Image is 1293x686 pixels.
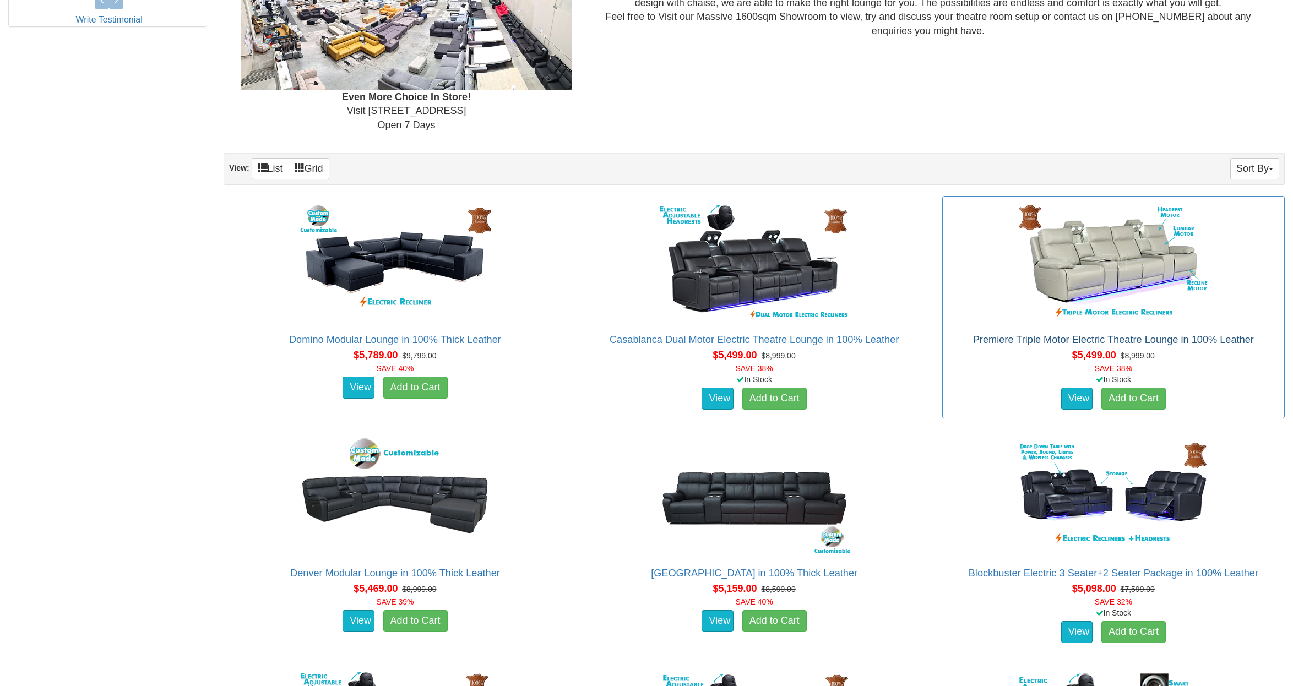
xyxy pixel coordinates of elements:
font: SAVE 39% [376,597,414,606]
div: In Stock [940,607,1287,618]
span: $5,159.00 [713,583,757,594]
div: In Stock [940,374,1287,385]
button: Sort By [1230,158,1279,179]
font: SAVE 38% [1095,364,1132,373]
a: Domino Modular Lounge in 100% Thick Leather [289,334,501,345]
a: View [343,610,374,632]
span: $5,499.00 [713,350,757,361]
a: Denver Modular Lounge in 100% Thick Leather [290,568,500,579]
font: SAVE 32% [1095,597,1132,606]
div: In Stock [581,374,928,385]
a: Premiere Triple Motor Electric Theatre Lounge in 100% Leather [973,334,1254,345]
img: Domino Modular Lounge in 100% Thick Leather [296,202,494,323]
a: View [343,377,374,399]
a: Add to Cart [383,377,448,399]
span: $5,469.00 [354,583,398,594]
a: Blockbuster Electric 3 Seater+2 Seater Package in 100% Leather [969,568,1258,579]
del: $8,599.00 [761,585,795,594]
span: $5,098.00 [1072,583,1116,594]
a: Grid [289,158,329,179]
a: View [1061,621,1093,643]
a: View [702,388,734,410]
a: Add to Cart [742,388,807,410]
a: Add to Cart [1101,388,1166,410]
span: $5,499.00 [1072,350,1116,361]
img: Premiere Triple Motor Electric Theatre Lounge in 100% Leather [1014,202,1213,323]
del: $8,999.00 [402,585,436,594]
span: $5,789.00 [354,350,398,361]
a: Add to Cart [1101,621,1166,643]
font: SAVE 40% [736,597,773,606]
font: SAVE 38% [736,364,773,373]
a: [GEOGRAPHIC_DATA] in 100% Thick Leather [651,568,857,579]
del: $7,599.00 [1121,585,1155,594]
a: Add to Cart [383,610,448,632]
b: Even More Choice In Store! [342,91,471,102]
img: Blockbuster Electric 3 Seater+2 Seater Package in 100% Leather [1014,435,1213,557]
a: Write Testimonial [76,15,143,24]
a: View [1061,388,1093,410]
a: Casablanca Dual Motor Electric Theatre Lounge in 100% Leather [610,334,899,345]
del: $8,999.00 [761,351,795,360]
del: $8,999.00 [1121,351,1155,360]
font: SAVE 40% [376,364,414,373]
a: Add to Cart [742,610,807,632]
del: $9,799.00 [402,351,436,360]
a: List [252,158,289,179]
a: View [702,610,734,632]
strong: View: [229,164,249,172]
img: Denver Theatre Lounge in 100% Thick Leather [655,435,854,557]
img: Casablanca Dual Motor Electric Theatre Lounge in 100% Leather [655,202,854,323]
img: Denver Modular Lounge in 100% Thick Leather [296,435,494,557]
